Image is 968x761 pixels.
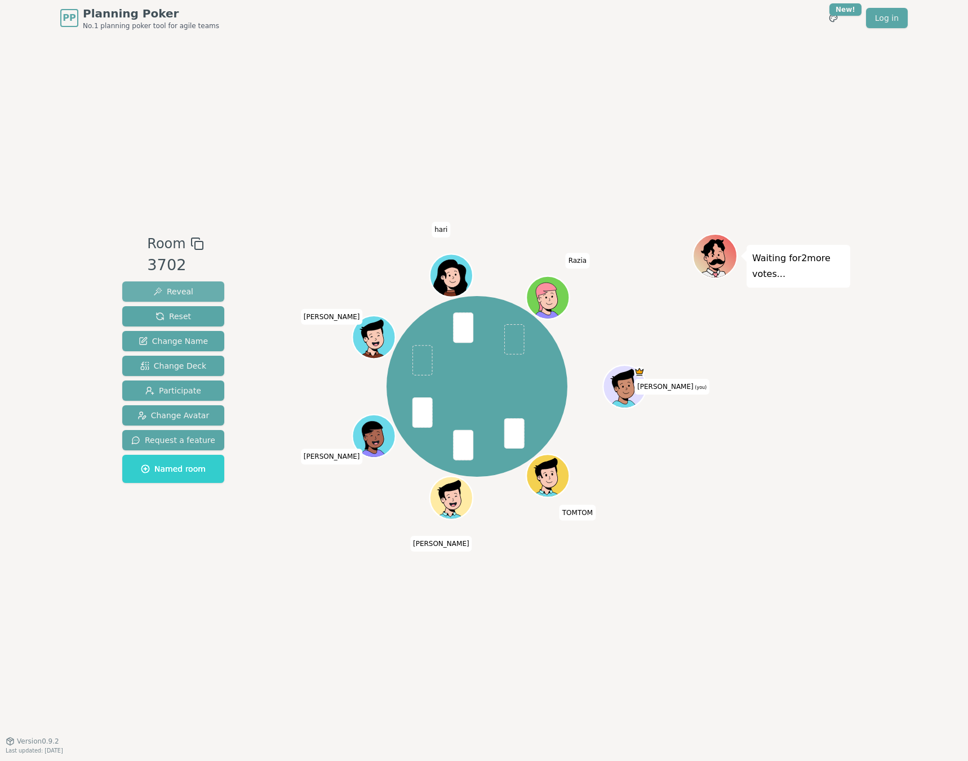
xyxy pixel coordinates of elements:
span: (you) [694,385,707,390]
span: Change Name [139,335,208,347]
div: New! [829,3,862,16]
span: Click to change your name [560,504,596,520]
span: No.1 planning poker tool for agile teams [83,21,219,30]
button: Participate [122,380,224,401]
span: Request a feature [131,435,215,446]
span: Participate [145,385,201,396]
span: Click to change your name [634,379,709,395]
span: Click to change your name [432,222,450,238]
button: Click to change your avatar [605,366,645,407]
span: Named room [141,463,206,474]
span: Click to change your name [301,309,363,325]
span: PP [63,11,76,25]
button: Reset [122,306,224,326]
span: Planning Poker [83,6,219,21]
button: Change Avatar [122,405,224,426]
span: Reveal [153,286,193,297]
span: Last updated: [DATE] [6,747,63,754]
span: Version 0.9.2 [17,737,59,746]
p: Waiting for 2 more votes... [752,250,845,282]
span: Change Deck [140,360,206,371]
span: Room [147,234,185,254]
button: Reveal [122,281,224,302]
button: Change Name [122,331,224,351]
button: Named room [122,455,224,483]
a: Log in [866,8,908,28]
span: Reset [156,311,191,322]
button: Request a feature [122,430,224,450]
span: Click to change your name [566,253,589,268]
div: 3702 [147,254,203,277]
button: New! [823,8,843,28]
span: Click to change your name [410,536,472,552]
span: Click to change your name [301,449,363,464]
span: Change Avatar [137,410,210,421]
button: Change Deck [122,356,224,376]
a: PPPlanning PokerNo.1 planning poker tool for agile teams [60,6,219,30]
button: Version0.9.2 [6,737,59,746]
span: Tomas is the host [634,366,645,377]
